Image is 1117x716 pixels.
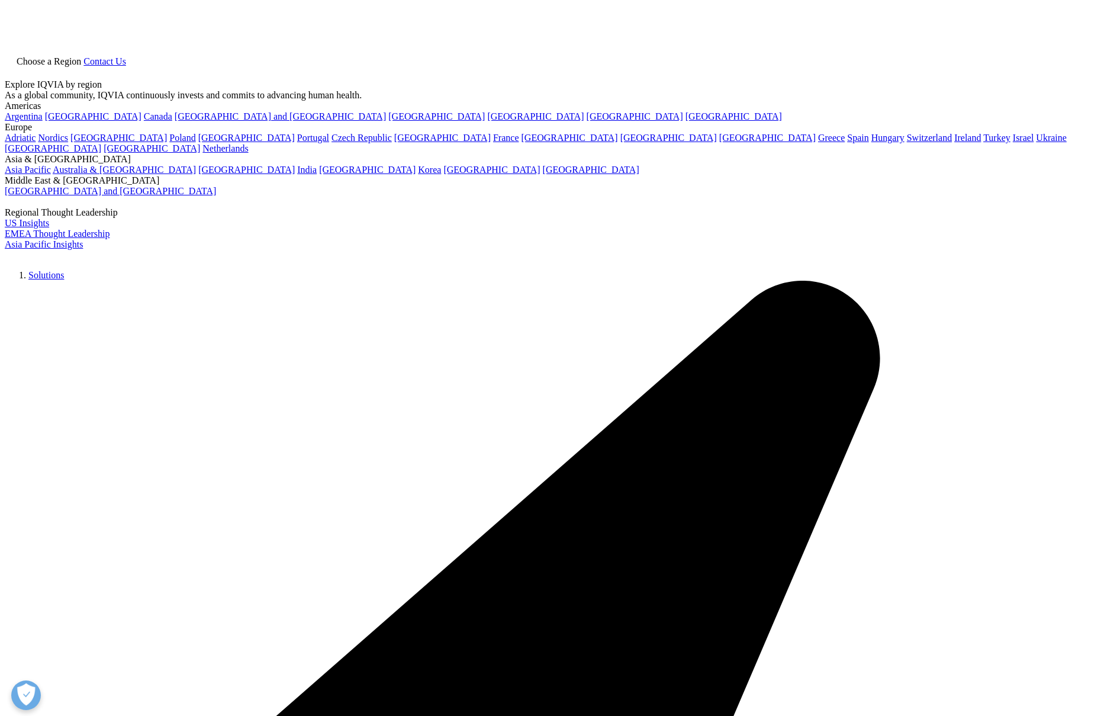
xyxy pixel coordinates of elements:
a: [GEOGRAPHIC_DATA] [388,111,485,121]
a: [GEOGRAPHIC_DATA] and [GEOGRAPHIC_DATA] [175,111,386,121]
a: [GEOGRAPHIC_DATA] [522,133,618,143]
a: [GEOGRAPHIC_DATA] [198,165,295,175]
a: Turkey [983,133,1010,143]
a: [GEOGRAPHIC_DATA] [587,111,683,121]
a: [GEOGRAPHIC_DATA] [620,133,717,143]
a: US Insights [5,218,49,228]
div: Regional Thought Leadership [5,207,1112,218]
a: [GEOGRAPHIC_DATA] [719,133,816,143]
a: Ireland [954,133,981,143]
a: Poland [169,133,195,143]
a: Asia Pacific Insights [5,239,83,249]
a: Adriatic [5,133,36,143]
a: [GEOGRAPHIC_DATA] [45,111,141,121]
a: Solutions [28,270,64,280]
div: Asia & [GEOGRAPHIC_DATA] [5,154,1112,165]
a: India [297,165,317,175]
a: Asia Pacific [5,165,51,175]
a: Czech Republic [331,133,392,143]
a: Contact Us [83,56,126,66]
span: Choose a Region [17,56,81,66]
a: Switzerland [907,133,952,143]
a: [GEOGRAPHIC_DATA] [104,143,200,153]
a: Nordics [38,133,68,143]
a: Netherlands [202,143,248,153]
a: Greece [818,133,845,143]
a: [GEOGRAPHIC_DATA] [487,111,584,121]
a: Hungary [871,133,904,143]
a: Israel [1013,133,1034,143]
a: [GEOGRAPHIC_DATA] [543,165,639,175]
button: Open Preferences [11,680,41,710]
div: Middle East & [GEOGRAPHIC_DATA] [5,175,1112,186]
a: Portugal [297,133,329,143]
a: [GEOGRAPHIC_DATA] [443,165,540,175]
a: [GEOGRAPHIC_DATA] and [GEOGRAPHIC_DATA] [5,186,216,196]
a: EMEA Thought Leadership [5,229,110,239]
a: [GEOGRAPHIC_DATA] [685,111,782,121]
a: Canada [144,111,172,121]
a: Argentina [5,111,43,121]
div: Explore IQVIA by region [5,79,1112,90]
div: As a global community, IQVIA continuously invests and commits to advancing human health. [5,90,1112,101]
div: Americas [5,101,1112,111]
a: France [493,133,519,143]
a: [GEOGRAPHIC_DATA] [5,143,101,153]
a: Spain [847,133,868,143]
div: Europe [5,122,1112,133]
a: [GEOGRAPHIC_DATA] [70,133,167,143]
a: [GEOGRAPHIC_DATA] [319,165,416,175]
a: Korea [418,165,441,175]
a: [GEOGRAPHIC_DATA] [394,133,491,143]
a: Australia & [GEOGRAPHIC_DATA] [53,165,196,175]
a: Ukraine [1036,133,1067,143]
a: [GEOGRAPHIC_DATA] [198,133,295,143]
